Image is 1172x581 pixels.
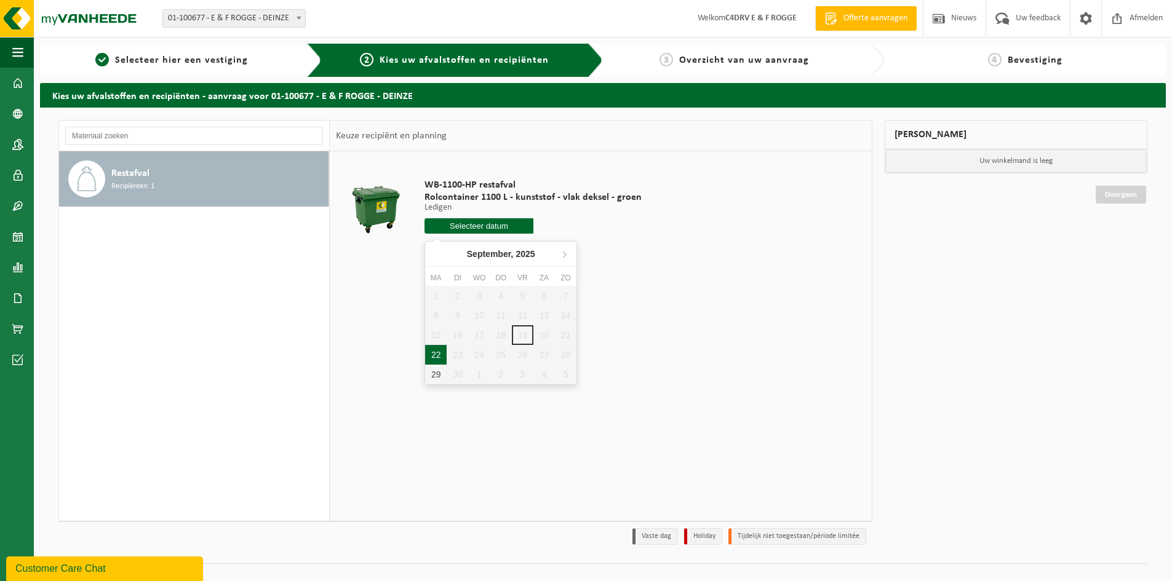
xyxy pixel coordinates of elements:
input: Materiaal zoeken [65,127,323,145]
span: 2 [360,53,373,66]
span: 3 [660,53,673,66]
div: 29 [425,365,447,384]
span: 4 [988,53,1002,66]
span: Overzicht van uw aanvraag [679,55,809,65]
button: Restafval Recipiënten: 1 [59,151,329,207]
div: wo [468,272,490,284]
span: Rolcontainer 1100 L - kunststof - vlak deksel - groen [425,191,642,204]
iframe: chat widget [6,554,205,581]
li: Holiday [684,528,722,545]
span: 1 [95,53,109,66]
div: [PERSON_NAME] [885,120,1148,149]
div: zo [555,272,576,284]
div: September, [462,244,540,264]
a: Doorgaan [1096,186,1146,204]
div: 22 [425,345,447,365]
span: Offerte aanvragen [840,12,911,25]
h2: Kies uw afvalstoffen en recipiënten - aanvraag voor 01-100677 - E & F ROGGE - DEINZE [40,83,1166,107]
strong: C4DRV E & F ROGGE [725,14,797,23]
div: za [533,272,555,284]
span: 01-100677 - E & F ROGGE - DEINZE [163,10,305,27]
li: Vaste dag [632,528,678,545]
span: 01-100677 - E & F ROGGE - DEINZE [162,9,306,28]
a: 1Selecteer hier een vestiging [46,53,297,68]
i: 2025 [516,250,535,258]
div: ma [425,272,447,284]
p: Uw winkelmand is leeg [885,149,1147,173]
div: Keuze recipiënt en planning [330,121,453,151]
div: do [490,272,512,284]
a: Offerte aanvragen [815,6,917,31]
span: Bevestiging [1008,55,1062,65]
span: WB-1100-HP restafval [425,179,642,191]
div: di [447,272,468,284]
span: Selecteer hier een vestiging [115,55,248,65]
input: Selecteer datum [425,218,533,234]
div: vr [512,272,533,284]
p: Ledigen [425,204,642,212]
span: Restafval [111,166,149,181]
span: Recipiënten: 1 [111,181,154,192]
span: Kies uw afvalstoffen en recipiënten [380,55,549,65]
li: Tijdelijk niet toegestaan/période limitée [728,528,866,545]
